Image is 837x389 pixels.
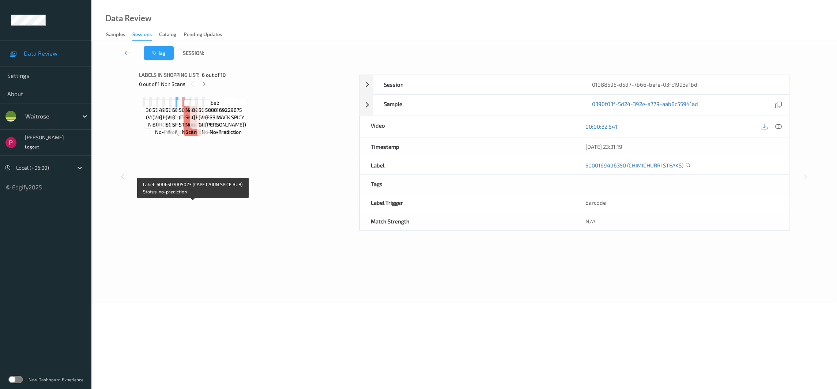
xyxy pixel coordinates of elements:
[139,79,354,88] div: 0 out of 1 Non Scans
[360,212,574,230] div: Match Strength
[201,128,234,136] span: no-prediction
[182,128,214,136] span: no-prediction
[168,128,200,136] span: no-prediction
[360,175,574,193] div: Tags
[139,71,199,79] span: Labels in shopping list:
[146,99,182,121] span: Label: 3057640100178 (VOLVIC STILL)
[106,30,132,40] a: Samples
[184,31,222,40] div: Pending Updates
[592,100,698,110] a: 0390f03f-5d24-392e-a779-aab8c55941ad
[152,99,190,128] span: Label: 5000169623503 (WR NY BEEF BURGERS)
[184,30,229,40] a: Pending Updates
[192,99,235,121] span: Label: 8006460022257 ([PERSON_NAME])
[585,162,683,169] a: 5000169496350 (CHIMICHURRI STEAKS)
[373,95,581,116] div: Sample
[185,121,199,136] span: non-scan
[360,156,574,174] div: Label
[172,99,210,128] span: Label: 6006507005023 (CAPE CAJUN SPICE RUB)
[105,15,151,22] div: Data Review
[106,31,125,40] div: Samples
[360,137,574,156] div: Timestamp
[132,30,159,41] a: Sessions
[205,99,246,128] span: Label: 5000169229675 (ESS MACK SPICY [PERSON_NAME])
[199,99,237,128] span: Label: 5000169294628 (WR CANDY GRAPES)
[360,193,574,212] div: Label Trigger
[359,94,789,116] div: Sample0390f03f-5d24-392e-a779-aab8c55941ad
[183,49,204,57] span: Session:
[360,116,574,137] div: Video
[159,99,202,121] span: Label: 4971880148327 ([PERSON_NAME])
[574,193,789,212] div: barcode
[155,128,187,136] span: no-prediction
[159,31,176,40] div: Catalog
[175,128,207,136] span: no-prediction
[159,30,184,40] a: Catalog
[132,31,152,41] div: Sessions
[373,75,581,94] div: Session
[185,99,199,121] span: Label: Non-Scan
[359,75,789,94] div: Session01988595-d5d7-7b66-befe-03fc1993a1bd
[585,143,778,150] div: [DATE] 23:31:19
[166,99,203,128] span: Label: 5063210059072 (WR CHICKEN SCHNITZEL)
[202,71,226,79] span: 6 out of 10
[179,99,216,128] span: Label: 5000169496350 (CHIMICHURRI STEAKS)
[210,128,242,136] span: no-prediction
[574,212,789,230] div: N/A
[148,121,180,128] span: no-prediction
[144,46,174,60] button: Tag
[585,123,617,130] a: 00:00:32.641
[581,75,789,94] div: 01988595-d5d7-7b66-befe-03fc1993a1bd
